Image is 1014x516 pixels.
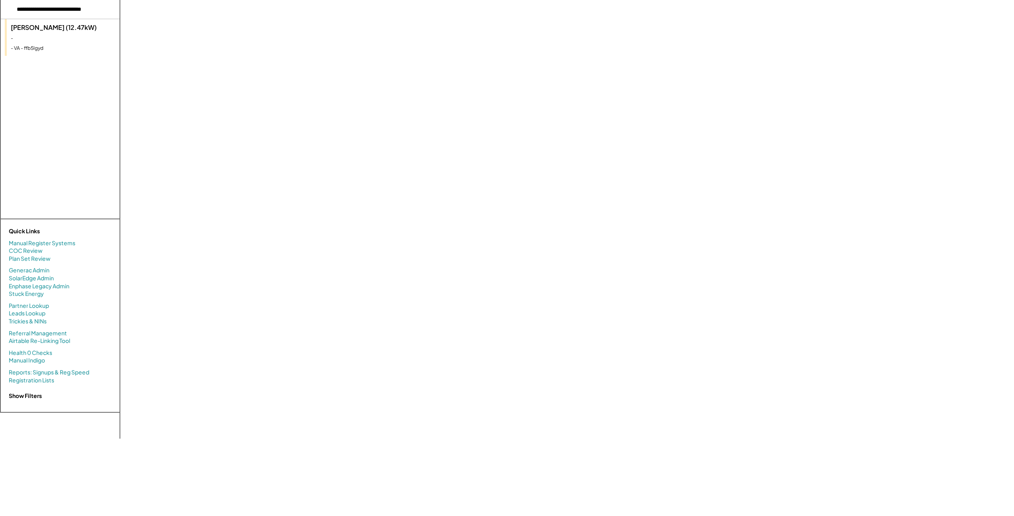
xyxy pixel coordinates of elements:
[9,274,54,282] a: SolarEdge Admin
[9,302,49,310] a: Partner Lookup
[9,239,75,247] a: Manual Register Systems
[9,349,52,357] a: Health 0 Checks
[9,329,67,337] a: Referral Management
[9,317,47,325] a: Trickies & NINs
[11,23,116,32] div: [PERSON_NAME] (12.47kW)
[9,255,51,263] a: Plan Set Review
[9,266,49,274] a: Generac Admin
[11,45,116,52] div: - VA - ffb5lgyd
[9,290,44,298] a: Stuck Energy
[9,227,88,235] div: Quick Links
[9,337,70,345] a: Airtable Re-Linking Tool
[9,376,54,384] a: Registration Lists
[9,368,89,376] a: Reports: Signups & Reg Speed
[11,35,116,42] div: -
[9,247,43,255] a: COC Review
[9,392,42,399] strong: Show Filters
[9,282,69,290] a: Enphase Legacy Admin
[9,356,45,364] a: Manual Indigo
[9,309,45,317] a: Leads Lookup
